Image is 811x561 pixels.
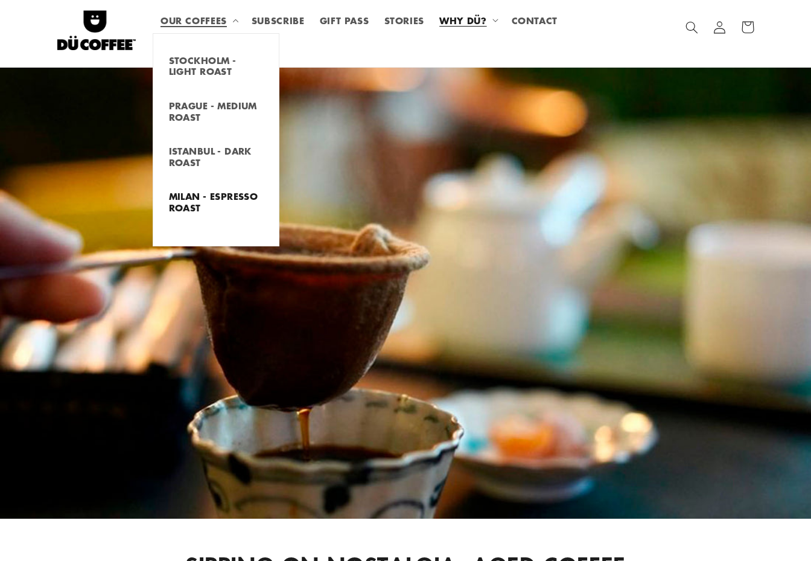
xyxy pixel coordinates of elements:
[678,13,706,41] summary: Search
[504,7,565,33] a: CONTACT
[161,14,227,26] span: OUR COFFEES
[153,94,279,127] a: PRAGUE - MEDIUM ROAST
[439,14,486,26] span: WHY DÜ?
[320,14,369,26] span: GIFT PASS
[384,14,424,26] span: STORIES
[57,5,136,50] img: Let's Dü Coffee together! Coffee beans roasted in the style of world cities, coffee subscriptions...
[153,139,279,173] a: ISTANBUL - DARK ROAST
[153,185,279,218] a: MILAN - ESPRESSO ROAST
[252,14,305,26] span: SUBSCRIBE
[377,7,432,33] a: STORIES
[512,14,558,26] span: CONTACT
[153,7,244,33] summary: OUR COFFEES
[153,49,279,82] a: STOCKHOLM - LIGHT ROAST
[432,7,504,33] summary: WHY DÜ?
[312,7,377,33] a: GIFT PASS
[244,7,312,33] a: SUBSCRIBE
